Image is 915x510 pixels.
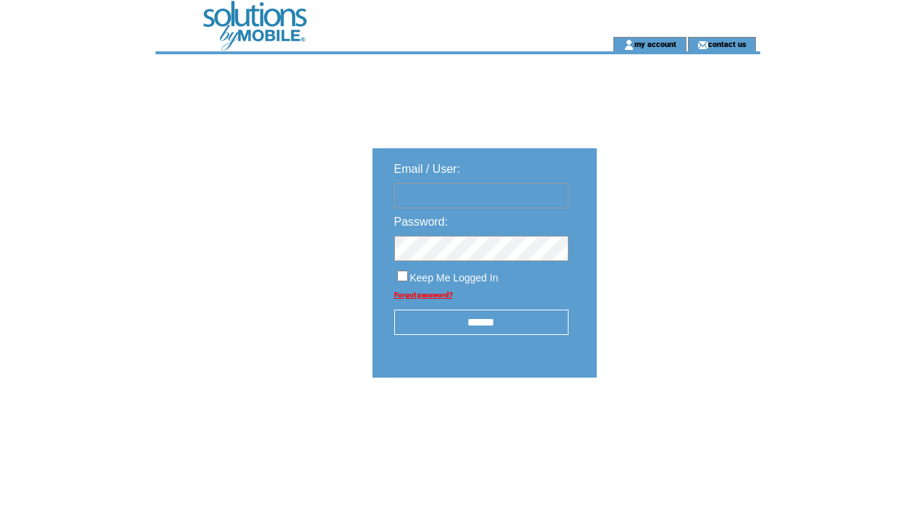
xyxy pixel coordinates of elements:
img: transparent.png [639,414,711,432]
span: Email / User: [394,163,461,175]
a: contact us [708,39,746,48]
a: my account [634,39,676,48]
img: contact_us_icon.gif [697,39,708,51]
span: Password: [394,216,448,228]
span: Keep Me Logged In [410,272,498,284]
a: Forgot password? [394,291,453,299]
img: account_icon.gif [624,39,634,51]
